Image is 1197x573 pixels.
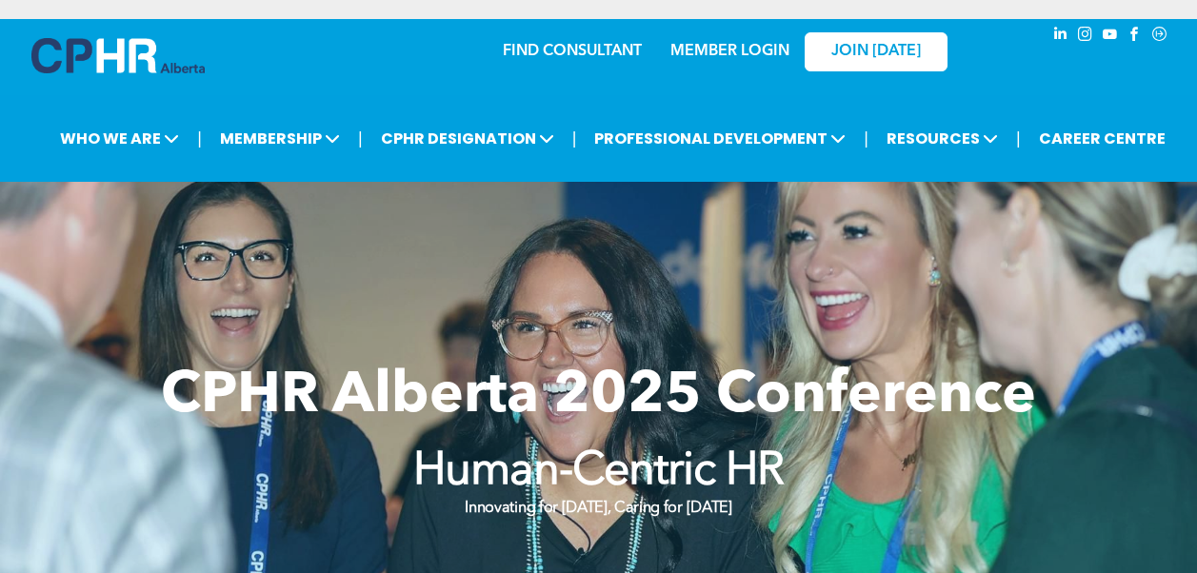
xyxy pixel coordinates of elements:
[805,32,948,71] a: JOIN [DATE]
[831,43,921,61] span: JOIN [DATE]
[503,44,642,59] a: FIND CONSULTANT
[465,501,731,516] strong: Innovating for [DATE], Caring for [DATE]
[375,121,560,156] span: CPHR DESIGNATION
[670,44,789,59] a: MEMBER LOGIN
[1100,24,1121,49] a: youtube
[358,119,363,158] li: |
[197,119,202,158] li: |
[161,368,1036,425] span: CPHR Alberta 2025 Conference
[1050,24,1071,49] a: linkedin
[54,121,185,156] span: WHO WE ARE
[864,119,868,158] li: |
[1125,24,1146,49] a: facebook
[1149,24,1170,49] a: Social network
[1016,119,1021,158] li: |
[589,121,851,156] span: PROFESSIONAL DEVELOPMENT
[413,449,785,495] strong: Human-Centric HR
[31,38,205,73] img: A blue and white logo for cp alberta
[1075,24,1096,49] a: instagram
[572,119,577,158] li: |
[214,121,346,156] span: MEMBERSHIP
[881,121,1004,156] span: RESOURCES
[1033,121,1171,156] a: CAREER CENTRE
